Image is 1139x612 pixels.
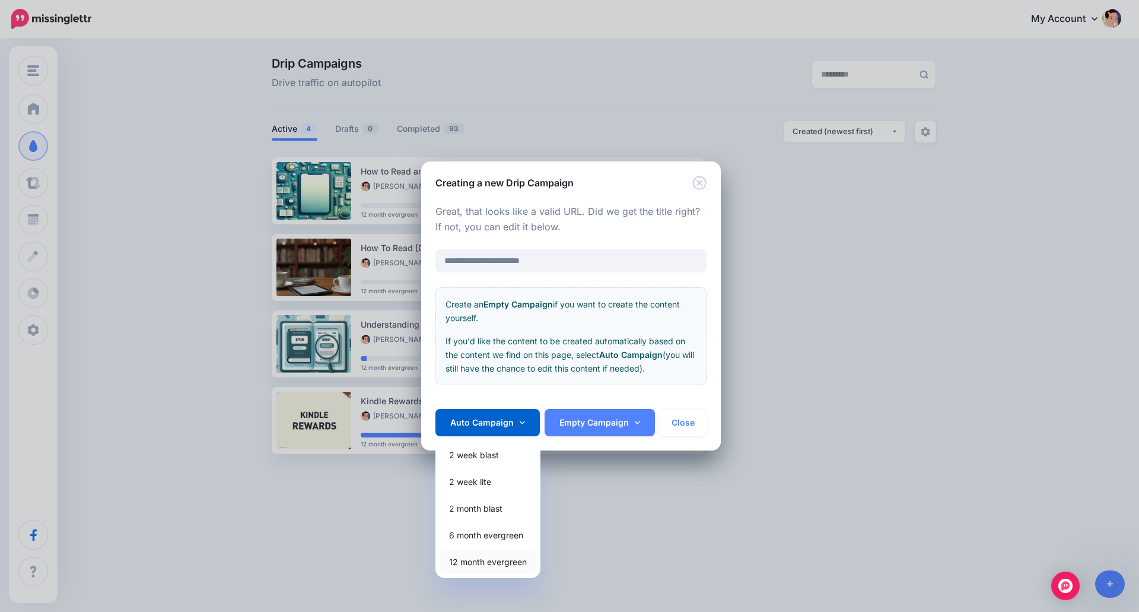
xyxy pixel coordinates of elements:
a: 2 week blast [440,443,536,467]
button: Close [660,409,707,436]
a: 6 month evergreen [440,524,536,547]
b: Auto Campaign [599,350,663,360]
a: Auto Campaign [435,409,540,436]
h5: Creating a new Drip Campaign [435,176,574,190]
div: Open Intercom Messenger [1051,572,1080,600]
p: Create an if you want to create the content yourself. [446,297,696,325]
a: 12 month evergreen [440,550,536,573]
a: 2 week lite [440,470,536,493]
p: If you'd like the content to be created automatically based on the content we find on this page, ... [446,334,696,375]
b: Empty Campaign [483,299,553,309]
a: 2 month blast [440,497,536,520]
a: Empty Campaign [545,409,655,436]
button: Close [692,176,707,191]
p: Great, that looks like a valid URL. Did we get the title right? If not, you can edit it below. [435,204,707,235]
